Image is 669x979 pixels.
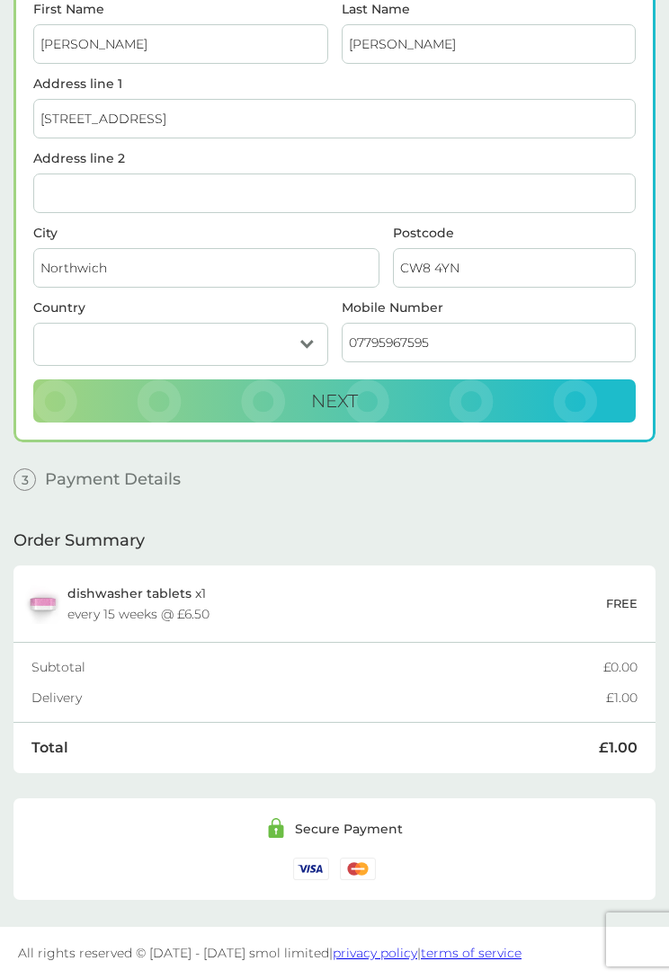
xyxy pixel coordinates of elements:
[31,691,606,704] div: Delivery
[342,3,637,15] label: Last Name
[295,823,403,835] div: Secure Payment
[33,77,636,90] label: Address line 1
[67,585,192,601] span: dishwasher tablets
[340,858,376,880] img: /assets/icons/cards/mastercard.svg
[599,741,638,755] div: £1.00
[31,661,603,673] div: Subtotal
[603,661,638,673] div: £0.00
[606,594,638,613] p: FREE
[333,945,417,961] a: privacy policy
[33,301,328,314] div: Country
[31,741,599,755] div: Total
[67,608,210,620] div: every 15 weeks @ £6.50
[33,379,636,423] button: Next
[13,532,145,548] span: Order Summary
[33,152,636,165] label: Address line 2
[67,586,206,601] p: x 1
[33,227,379,239] label: City
[393,227,636,239] label: Postcode
[421,945,522,961] a: terms of service
[311,390,358,412] span: Next
[342,301,637,314] label: Mobile Number
[293,858,329,880] img: /assets/icons/cards/visa.svg
[33,3,328,15] label: First Name
[13,468,36,491] span: 3
[606,691,638,704] div: £1.00
[45,471,181,487] span: Payment Details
